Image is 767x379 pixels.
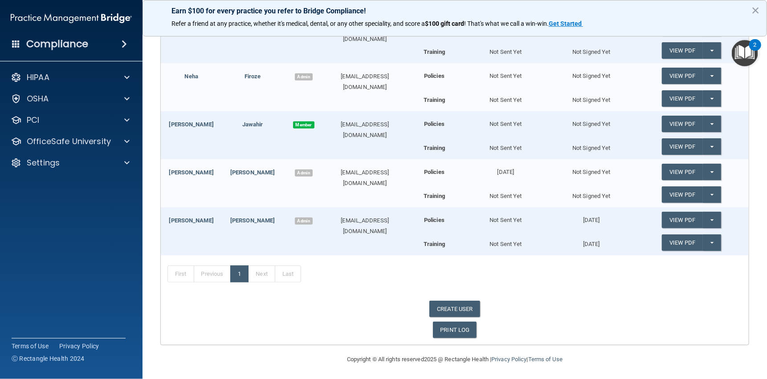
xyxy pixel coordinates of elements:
[424,73,445,79] b: Policies
[549,111,635,129] div: Not Signed Yet
[12,354,85,363] span: Ⓒ Rectangle Health 2024
[491,356,526,363] a: Privacy Policy
[11,72,130,83] a: HIPAA
[549,138,635,153] div: Not Signed Yet
[27,136,111,147] p: OfficeSafe University
[169,121,214,128] a: [PERSON_NAME]
[59,342,99,351] a: Privacy Policy
[11,9,132,27] img: PMB logo
[292,345,617,374] div: Copyright © All rights reserved 2025 @ Rectangle Health | |
[12,342,49,351] a: Terms of Use
[424,97,445,103] b: Training
[429,301,480,317] a: CREATE USER
[662,212,703,228] a: View PDF
[293,121,314,129] span: Member
[424,145,445,151] b: Training
[754,45,757,56] div: 2
[424,217,445,223] b: Policies
[463,234,549,250] div: Not Sent Yet
[27,72,49,83] p: HIPAA
[324,71,406,93] div: [EMAIL_ADDRESS][DOMAIN_NAME]
[424,169,445,175] b: Policies
[11,115,130,125] a: PCI
[324,167,406,189] div: [EMAIL_ADDRESS][DOMAIN_NAME]
[549,186,635,202] div: Not Signed Yet
[732,40,758,66] button: Open Resource Center, 2 new notifications
[425,20,464,27] strong: $100 gift card
[662,164,703,180] a: View PDF
[549,20,583,27] a: Get Started
[662,234,703,251] a: View PDF
[662,68,703,84] a: View PDF
[230,217,275,224] a: [PERSON_NAME]
[230,169,275,176] a: [PERSON_NAME]
[463,186,549,202] div: Not Sent Yet
[275,266,301,282] a: Last
[27,93,49,104] p: OSHA
[463,111,549,129] div: Not Sent Yet
[424,48,445,55] b: Training
[324,215,406,237] div: [EMAIL_ADDRESS][DOMAIN_NAME]
[549,20,582,27] strong: Get Started
[11,93,130,104] a: OSHA
[11,157,130,168] a: Settings
[424,241,445,247] b: Training
[464,20,549,27] span: ! That's what we call a win-win.
[751,3,760,17] button: Close
[549,234,635,250] div: [DATE]
[433,322,477,338] a: PRINT LOG
[295,218,313,225] span: Admin
[549,42,635,57] div: Not Signed Yet
[169,169,214,176] a: [PERSON_NAME]
[295,169,313,177] span: Admin
[463,207,549,226] div: Not Sent Yet
[463,159,549,177] div: [DATE]
[194,266,231,282] a: Previous
[549,90,635,105] div: Not Signed Yet
[662,138,703,155] a: View PDF
[662,42,703,59] a: View PDF
[662,186,703,203] a: View PDF
[424,193,445,199] b: Training
[662,90,703,107] a: View PDF
[242,121,263,128] a: Jawahir
[324,119,406,141] div: [EMAIL_ADDRESS][DOMAIN_NAME]
[171,20,425,27] span: Refer a friend at any practice, whether it's medical, dental, or any other speciality, and score a
[549,63,635,81] div: Not Signed Yet
[248,266,275,282] a: Next
[463,42,549,57] div: Not Sent Yet
[295,73,313,81] span: Admin
[27,115,39,125] p: PCI
[662,116,703,132] a: View PDF
[167,266,194,282] a: First
[424,121,445,127] b: Policies
[27,157,60,168] p: Settings
[463,138,549,153] div: Not Sent Yet
[549,207,635,226] div: [DATE]
[463,63,549,81] div: Not Sent Yet
[169,217,214,224] a: [PERSON_NAME]
[528,356,563,363] a: Terms of Use
[245,73,261,80] a: Firoze
[26,38,88,50] h4: Compliance
[185,73,198,80] a: Neha
[171,7,738,15] p: Earn $100 for every practice you refer to Bridge Compliance!
[549,159,635,177] div: Not Signed Yet
[230,266,249,282] a: 1
[11,136,130,147] a: OfficeSafe University
[463,90,549,105] div: Not Sent Yet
